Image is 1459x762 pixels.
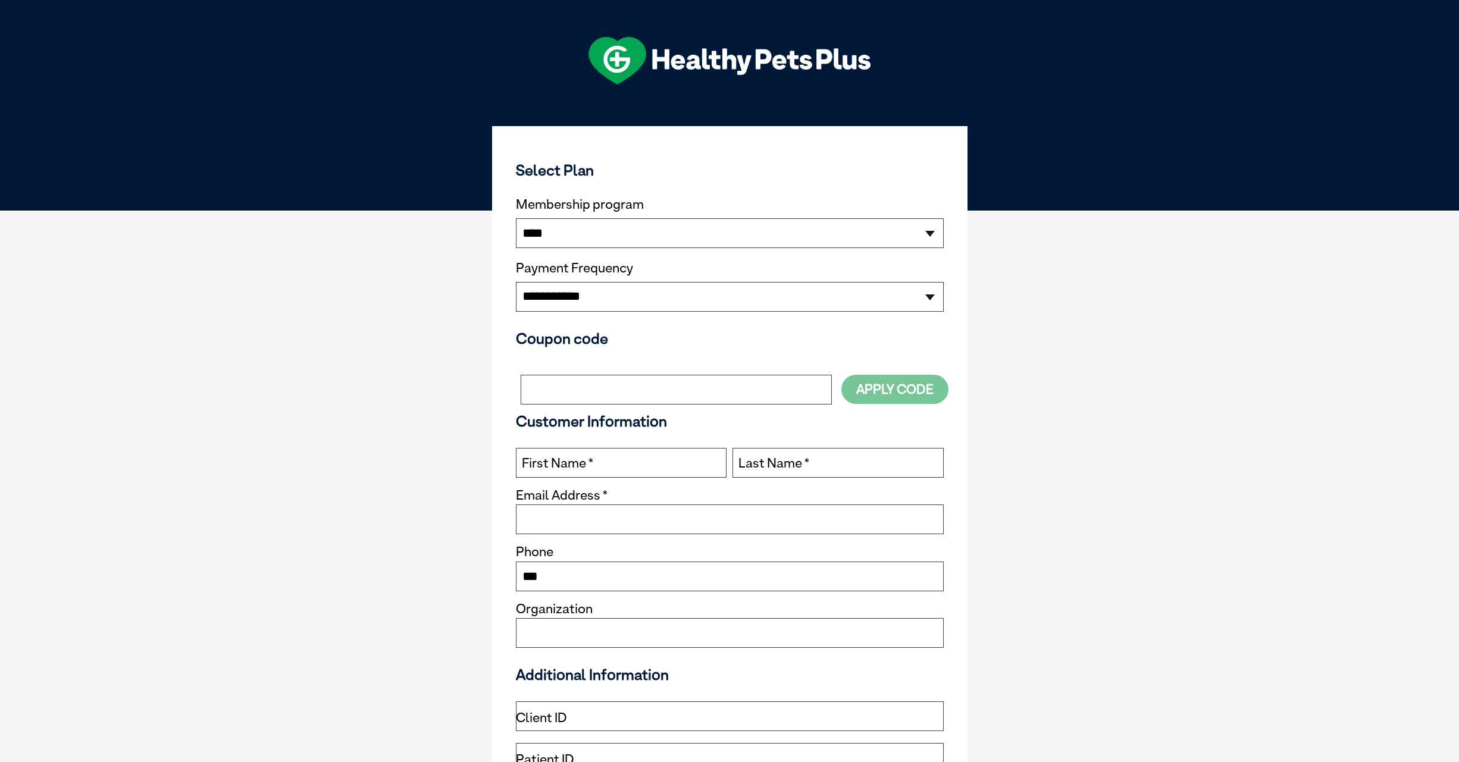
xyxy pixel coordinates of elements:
label: Last Name * [738,456,809,471]
label: Payment Frequency [516,261,633,276]
h3: Customer Information [516,412,944,430]
h3: Additional Information [511,666,948,683]
label: Phone [516,545,553,559]
button: Apply Code [841,375,948,404]
h3: Select Plan [516,161,944,179]
label: Organization [516,602,593,616]
label: Email Address * [516,488,608,502]
label: First Name * [522,456,593,471]
label: Membership program [516,197,944,212]
h3: Coupon code [516,330,944,347]
img: hpp-logo-landscape-green-white.png [588,37,871,84]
